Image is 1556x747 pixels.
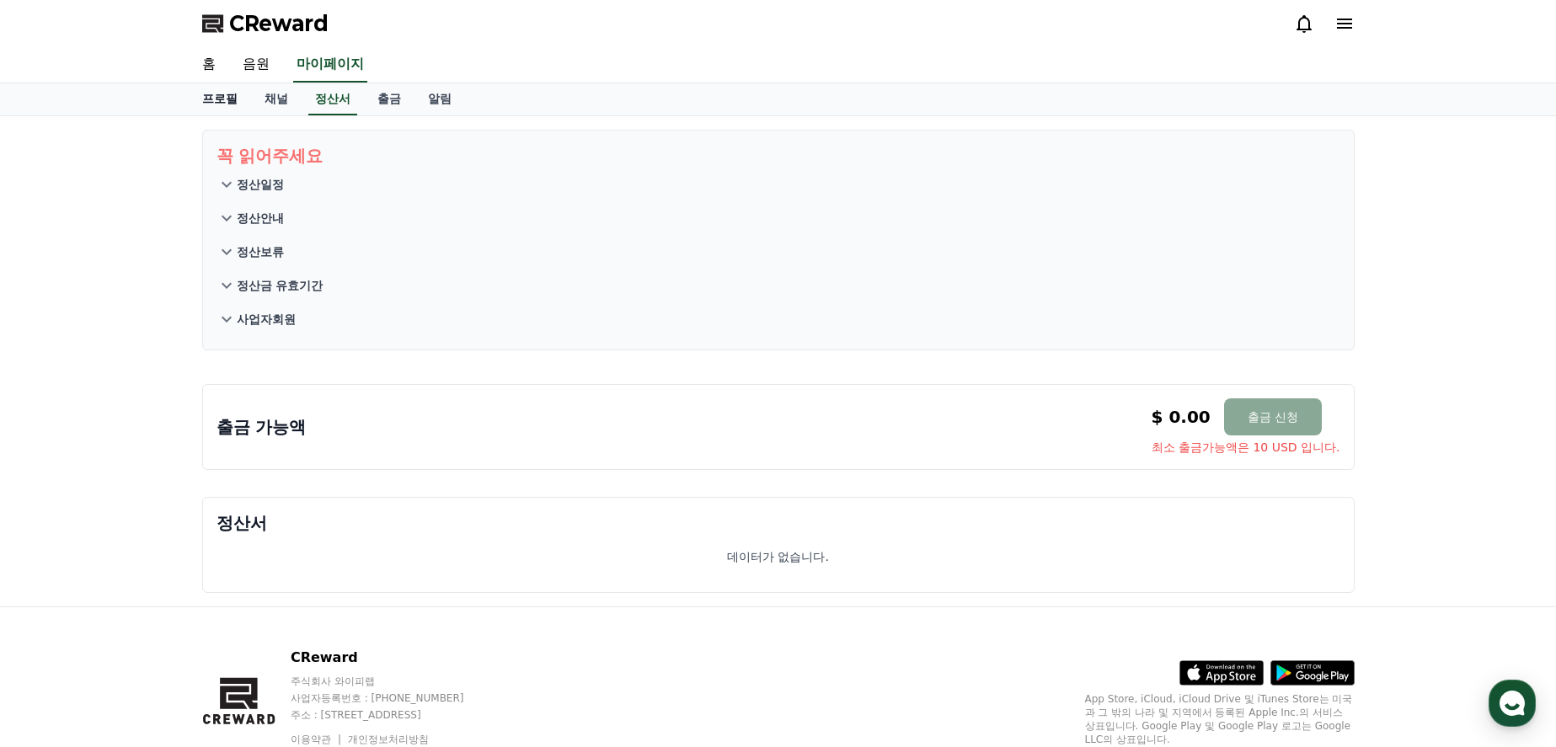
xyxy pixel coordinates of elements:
button: 정산일정 [217,168,1340,201]
button: 정산금 유효기간 [217,269,1340,302]
a: 홈 [189,47,229,83]
span: 최소 출금가능액은 10 USD 입니다. [1152,439,1340,456]
a: 채널 [251,83,302,115]
p: 주식회사 와이피랩 [291,675,496,688]
span: 설정 [260,559,281,573]
p: 사업자등록번호 : [PHONE_NUMBER] [291,691,496,705]
button: 사업자회원 [217,302,1340,336]
a: 정산서 [308,83,357,115]
a: 음원 [229,47,283,83]
a: 설정 [217,534,323,576]
p: $ 0.00 [1152,405,1211,429]
p: 정산금 유효기간 [237,277,323,294]
span: CReward [229,10,329,37]
a: 마이페이지 [293,47,367,83]
a: 홈 [5,534,111,576]
a: 출금 [364,83,414,115]
p: 정산보류 [237,243,284,260]
span: 홈 [53,559,63,573]
p: 사업자회원 [237,311,296,328]
p: 출금 가능액 [217,415,307,439]
p: 데이터가 없습니다. [727,548,829,565]
button: 정산안내 [217,201,1340,235]
a: 이용약관 [291,734,344,745]
a: 개인정보처리방침 [348,734,429,745]
p: CReward [291,648,496,668]
p: 주소 : [STREET_ADDRESS] [291,708,496,722]
p: 꼭 읽어주세요 [217,144,1340,168]
span: 대화 [154,560,174,574]
button: 정산보류 [217,235,1340,269]
button: 출금 신청 [1224,398,1322,435]
a: 대화 [111,534,217,576]
a: 알림 [414,83,465,115]
p: 정산서 [217,511,1340,535]
p: 정산안내 [237,210,284,227]
a: 프로필 [189,83,251,115]
a: CReward [202,10,329,37]
p: App Store, iCloud, iCloud Drive 및 iTunes Store는 미국과 그 밖의 나라 및 지역에서 등록된 Apple Inc.의 서비스 상표입니다. Goo... [1085,692,1355,746]
p: 정산일정 [237,176,284,193]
